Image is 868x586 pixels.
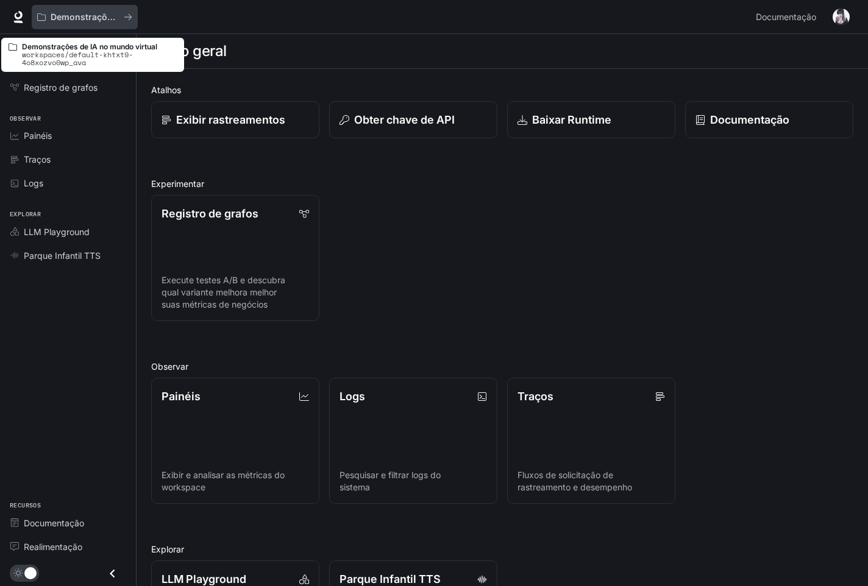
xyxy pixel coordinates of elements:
span: Realimentação [24,540,82,553]
a: Documentação [685,101,853,138]
a: PainéisExibir e analisar as métricas do workspace [151,378,319,504]
span: Alternância do modo escuro [24,566,37,579]
img: Avatar do usuário [833,9,850,26]
p: Exibir e analisar as métricas do workspace [162,469,309,493]
p: Traços [518,388,553,404]
p: Registro de grafos [162,205,258,222]
a: Registro de grafos [5,77,131,98]
a: LLM Playground [5,221,131,242]
a: Exibir rastreamentos [151,101,319,138]
p: Fluxos de solicitação de rastreamento e desempenho [518,469,665,493]
button: Todos os espaços de trabalho [32,5,138,29]
span: Documentação [24,517,84,529]
span: Documentação [756,10,816,25]
h2: Observar [151,360,853,373]
a: Painéis [5,125,131,146]
h2: Explorar [151,543,853,556]
h1: Visão geral [151,39,227,63]
p: Documentação [710,111,789,128]
span: Registro de grafos [24,81,98,94]
button: Obter chave de API [329,101,497,138]
p: Execute testes A/B e descubra qual variante melhora melhor suas métricas de negócios [162,274,309,311]
span: Traços [24,153,51,166]
button: Avatar do usuário [829,5,853,29]
h2: Experimentar [151,177,853,190]
a: Documentação [5,512,131,534]
p: Obter chave de API [354,111,455,128]
span: Parque Infantil TTS [24,249,101,262]
p: Baixar Runtime [532,111,611,128]
span: LLM Playground [24,225,90,238]
p: Exibir rastreamentos [176,111,285,128]
p: workspaces/default-khtxt9-4o8xozvo0wp_ava [22,51,177,66]
a: Realimentação [5,536,131,557]
p: Logs [340,388,365,404]
a: Parque Infantil TTS [5,245,131,266]
a: Baixar Runtime [507,101,675,138]
a: Traços [5,149,131,170]
a: Registro de grafosExecute testes A/B e descubra qual variante melhora melhor suas métricas de neg... [151,195,319,321]
p: Pesquisar e filtrar logs do sistema [340,469,487,493]
p: Demonstrações de IA no mundo virtual [22,43,177,51]
span: Painéis [24,129,52,142]
a: Logs [5,172,131,194]
span: Logs [24,177,43,189]
a: Documentação [751,5,824,29]
a: TraçosFluxos de solicitação de rastreamento e desempenho [507,378,675,504]
button: Fechar gaveta [99,561,126,586]
p: Demonstrações de IA no mundo virtual [51,12,119,23]
p: Painéis [162,388,201,404]
a: LogsPesquisar e filtrar logs do sistema [329,378,497,504]
h2: Atalhos [151,83,853,96]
